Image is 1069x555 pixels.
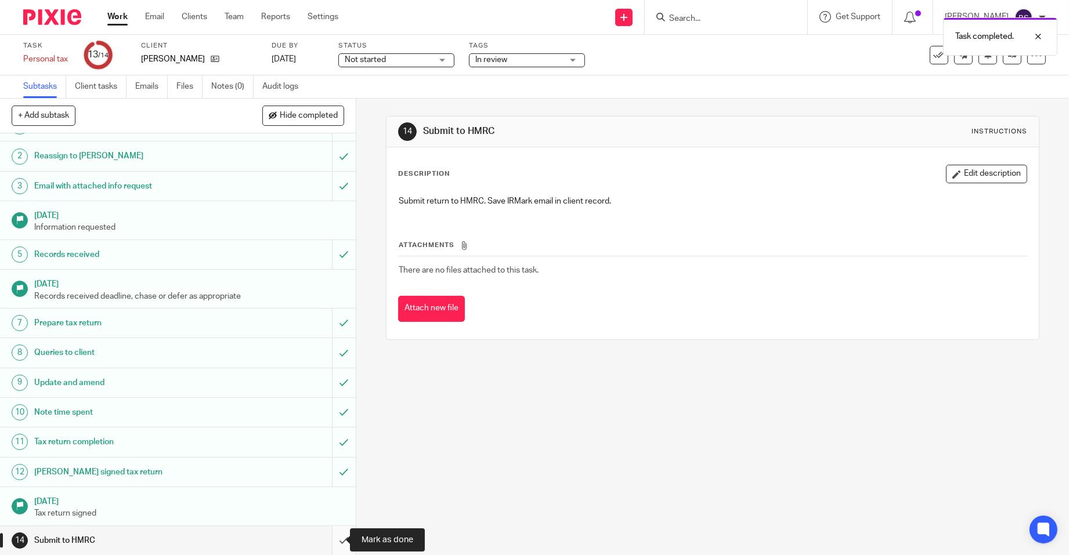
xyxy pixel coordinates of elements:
h1: Queries to client [34,344,225,361]
a: Work [107,11,128,23]
label: Task [23,41,70,50]
p: Task completed. [955,31,1014,42]
div: 8 [12,344,28,361]
span: In review [475,56,507,64]
label: Tags [469,41,585,50]
h1: [DATE] [34,207,344,222]
h1: Prepare tax return [34,314,225,332]
p: Submit return to HMRC. Save IRMark email in client record. [399,195,1027,207]
a: Email [145,11,164,23]
div: 2 [12,148,28,165]
a: Notes (0) [211,75,254,98]
button: Hide completed [262,106,344,125]
div: 13 [88,48,109,61]
button: + Add subtask [12,106,75,125]
a: Reports [261,11,290,23]
p: [PERSON_NAME] [141,53,205,65]
img: Pixie [23,9,81,25]
a: Files [176,75,203,98]
span: Hide completed [280,111,338,121]
h1: [DATE] [34,275,344,290]
h1: Submit to HMRC [423,125,738,137]
a: Audit logs [262,75,307,98]
label: Status [338,41,454,50]
span: There are no files attached to this task. [399,266,539,274]
p: Tax return signed [34,507,344,519]
a: Emails [135,75,168,98]
div: 14 [12,532,28,549]
div: 12 [12,464,28,480]
p: Records received deadline, chase or defer as appropriate [34,291,344,302]
h1: Update and amend [34,374,225,391]
h1: Tax return completion [34,433,225,451]
img: svg%3E [1014,8,1033,27]
p: Description [398,169,450,179]
h1: Records received [34,246,225,263]
a: Client tasks [75,75,127,98]
div: 5 [12,246,28,263]
button: Edit description [946,165,1027,183]
button: Attach new file [398,296,465,322]
small: /14 [98,52,109,59]
a: Team [225,11,244,23]
a: Subtasks [23,75,66,98]
span: [DATE] [272,55,296,63]
span: Not started [345,56,386,64]
div: 10 [12,404,28,420]
a: Clients [182,11,207,23]
div: 9 [12,375,28,391]
div: 11 [12,434,28,450]
h1: Email with attached info request [34,177,225,195]
div: Instructions [972,127,1027,136]
a: Settings [308,11,338,23]
h1: Reassign to [PERSON_NAME] [34,147,225,165]
div: 7 [12,315,28,331]
label: Client [141,41,257,50]
div: 14 [398,122,417,141]
span: Attachments [399,242,454,248]
label: Due by [272,41,324,50]
h1: [DATE] [34,493,344,507]
div: 3 [12,178,28,194]
h1: Note time spent [34,404,225,421]
p: Information requested [34,222,344,233]
div: Personal tax [23,53,70,65]
h1: [PERSON_NAME] signed tax return [34,463,225,481]
h1: Submit to HMRC [34,532,225,549]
